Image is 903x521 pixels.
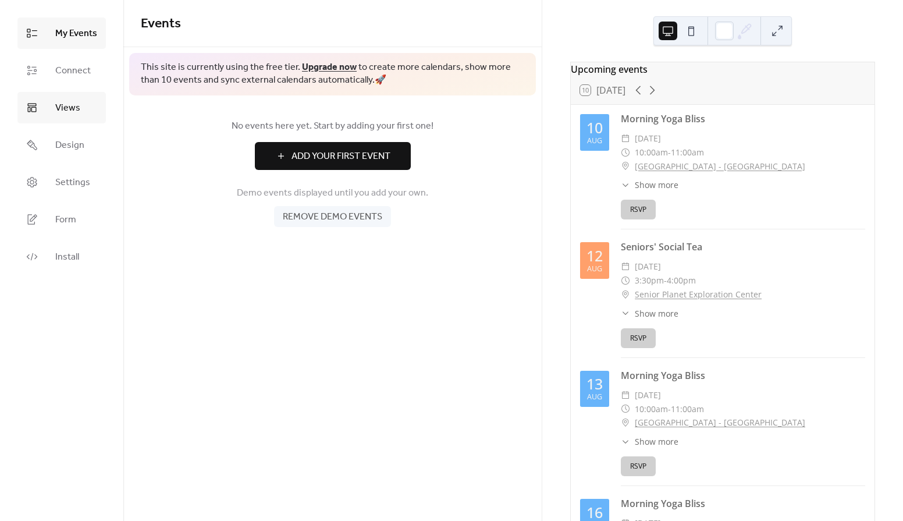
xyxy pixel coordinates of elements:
[621,146,630,160] div: ​
[621,435,630,448] div: ​
[587,394,602,401] div: Aug
[587,137,602,145] div: Aug
[621,132,630,146] div: ​
[621,328,656,348] button: RSVP
[274,206,391,227] button: Remove demo events
[621,388,630,402] div: ​
[55,213,76,227] span: Form
[635,288,762,302] a: Senior Planet Exploration Center
[17,129,106,161] a: Design
[635,416,805,430] a: [GEOGRAPHIC_DATA] - [GEOGRAPHIC_DATA]
[635,274,664,288] span: 3:30pm
[621,307,630,320] div: ​
[621,274,630,288] div: ​
[621,288,630,302] div: ​
[635,160,805,173] a: [GEOGRAPHIC_DATA] - [GEOGRAPHIC_DATA]
[635,307,678,320] span: Show more
[141,142,524,170] a: Add Your First Event
[621,200,656,219] button: RSVP
[621,435,678,448] button: ​Show more
[55,64,91,78] span: Connect
[586,120,603,135] div: 10
[17,17,106,49] a: My Events
[621,307,678,320] button: ​Show more
[635,179,678,191] span: Show more
[635,260,661,274] span: [DATE]
[621,112,865,126] div: Morning Yoga Bliss
[621,179,630,191] div: ​
[635,402,668,416] span: 10:00am
[55,27,97,41] span: My Events
[621,497,865,511] div: Morning Yoga Bliss
[668,146,671,160] span: -
[17,166,106,198] a: Settings
[586,505,603,520] div: 16
[621,260,630,274] div: ​
[668,402,671,416] span: -
[283,210,382,224] span: Remove demo events
[291,150,390,164] span: Add Your First Event
[55,139,84,153] span: Design
[635,388,661,402] span: [DATE]
[621,456,656,476] button: RSVP
[621,179,678,191] button: ​Show more
[141,11,181,37] span: Events
[571,62,874,76] div: Upcoming events
[237,186,428,200] span: Demo events displayed until you add your own.
[621,160,630,173] div: ​
[635,146,668,160] span: 10:00am
[302,58,357,76] a: Upgrade now
[17,55,106,86] a: Connect
[586,249,603,263] div: 12
[621,416,630,430] div: ​
[17,92,106,123] a: Views
[635,435,678,448] span: Show more
[667,274,696,288] span: 4:00pm
[55,101,80,115] span: Views
[671,146,704,160] span: 11:00am
[621,240,865,254] div: Seniors' Social Tea
[255,142,411,170] button: Add Your First Event
[587,265,602,273] div: Aug
[55,250,79,264] span: Install
[55,176,90,190] span: Settings
[141,119,524,133] span: No events here yet. Start by adding your first one!
[586,377,603,391] div: 13
[621,402,630,416] div: ​
[664,274,667,288] span: -
[671,402,704,416] span: 11:00am
[621,368,865,382] div: Morning Yoga Bliss
[141,61,524,87] span: This site is currently using the free tier. to create more calendars, show more than 10 events an...
[635,132,661,146] span: [DATE]
[17,241,106,272] a: Install
[17,204,106,235] a: Form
